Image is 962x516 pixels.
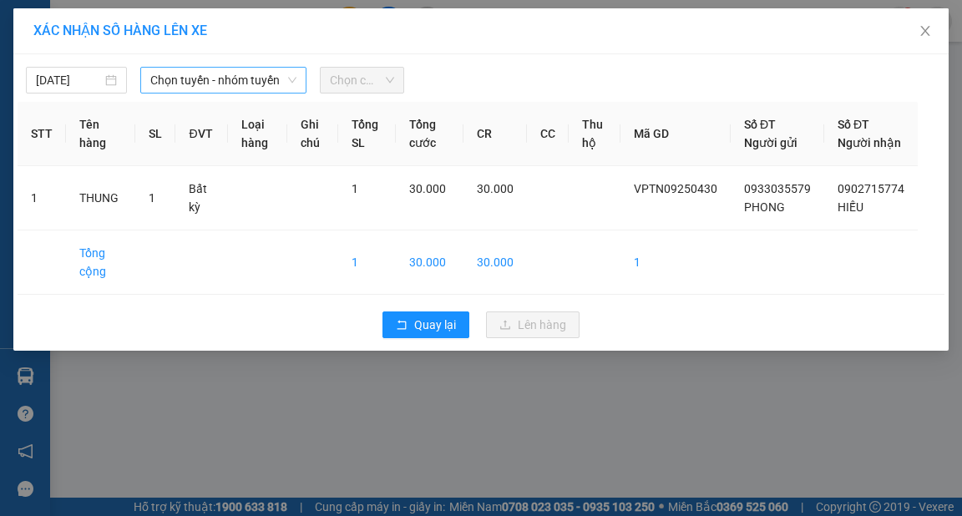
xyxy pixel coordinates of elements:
[14,16,40,33] span: Gửi:
[338,102,395,166] th: Tổng SL
[33,23,207,38] span: XÁC NHẬN SỐ HÀNG LÊN XE
[744,182,811,195] span: 0933035579
[175,102,228,166] th: ĐVT
[352,182,358,195] span: 1
[287,75,297,85] span: down
[620,102,731,166] th: Mã GD
[338,230,395,295] td: 1
[486,311,580,338] button: uploadLên hàng
[919,24,932,38] span: close
[744,136,797,149] span: Người gửi
[620,230,731,295] td: 1
[117,108,238,131] div: 30.000
[838,118,869,131] span: Số ĐT
[119,14,236,54] div: 93 NTB Q1
[36,71,102,89] input: 13/09/2025
[634,182,717,195] span: VPTN09250430
[287,102,338,166] th: Ghi chú
[396,319,408,332] span: rollback
[414,316,456,334] span: Quay lại
[119,74,236,98] div: 0917020869
[330,68,394,93] span: Chọn chuyến
[569,102,620,166] th: Thu hộ
[838,136,901,149] span: Người nhận
[838,182,904,195] span: 0902715774
[117,112,130,129] span: C :
[135,102,175,166] th: SL
[66,166,135,230] td: THUNG
[119,16,159,33] span: Nhận:
[396,102,463,166] th: Tổng cước
[463,230,527,295] td: 30.000
[744,118,776,131] span: Số ĐT
[409,182,446,195] span: 30.000
[228,102,287,166] th: Loại hàng
[527,102,569,166] th: CC
[396,230,463,295] td: 30.000
[477,182,514,195] span: 30.000
[18,102,66,166] th: STT
[119,54,236,74] div: Việt Tiên
[149,191,155,205] span: 1
[14,14,108,54] div: VP Trưng Nhị
[838,200,863,214] span: HIẾU
[744,200,785,214] span: PHONG
[66,102,135,166] th: Tên hàng
[382,311,469,338] button: rollbackQuay lại
[150,68,296,93] span: Chọn tuyến - nhóm tuyến
[902,8,949,55] button: Close
[18,166,66,230] td: 1
[66,230,135,295] td: Tổng cộng
[463,102,527,166] th: CR
[175,166,228,230] td: Bất kỳ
